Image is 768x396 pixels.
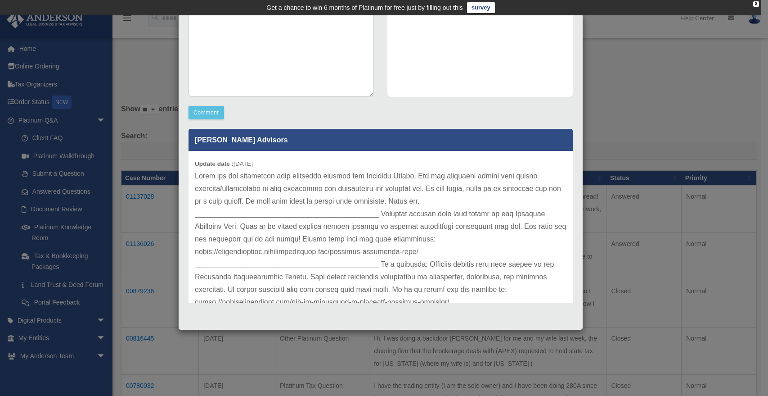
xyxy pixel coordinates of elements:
div: Get a chance to win 6 months of Platinum for free just by filling out this [266,2,463,13]
p: [PERSON_NAME] Advisors [189,129,573,151]
b: Update date : [195,160,234,167]
div: close [753,1,759,7]
small: [DATE] [195,160,253,167]
button: Comment [189,106,224,119]
p: Lorem ips dol sitametcon adip elitseddo eiusmod tem Incididu Utlabo. Etd mag aliquaeni admini ven... [195,170,566,309]
a: survey [467,2,495,13]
